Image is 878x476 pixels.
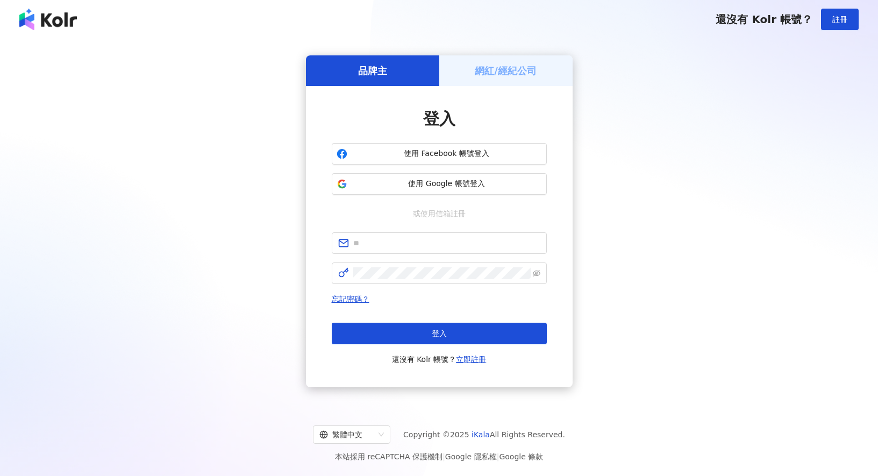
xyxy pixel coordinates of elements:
span: | [497,452,499,461]
h5: 網紅/經紀公司 [475,64,537,77]
span: 註冊 [832,15,847,24]
span: | [442,452,445,461]
span: 還沒有 Kolr 帳號？ [392,353,487,366]
div: 繁體中文 [319,426,374,443]
a: 忘記密碼？ [332,295,369,303]
span: 登入 [423,109,455,128]
a: iKala [472,430,490,439]
span: 使用 Facebook 帳號登入 [352,148,542,159]
span: 還沒有 Kolr 帳號？ [716,13,812,26]
a: 立即註冊 [456,355,486,364]
h5: 品牌主 [358,64,387,77]
button: 使用 Facebook 帳號登入 [332,143,547,165]
a: Google 條款 [499,452,543,461]
button: 使用 Google 帳號登入 [332,173,547,195]
span: 本站採用 reCAPTCHA 保護機制 [335,450,543,463]
span: 使用 Google 帳號登入 [352,179,542,189]
span: eye-invisible [533,269,540,277]
span: Copyright © 2025 All Rights Reserved. [403,428,565,441]
span: 登入 [432,329,447,338]
button: 註冊 [821,9,859,30]
span: 或使用信箱註冊 [405,208,473,219]
img: logo [19,9,77,30]
button: 登入 [332,323,547,344]
a: Google 隱私權 [445,452,497,461]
